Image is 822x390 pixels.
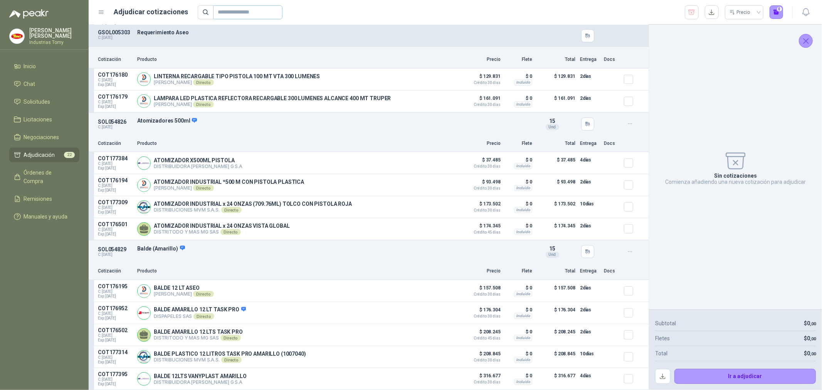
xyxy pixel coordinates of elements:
p: 10 días [580,199,599,208]
p: $ 129.831 [537,72,575,87]
p: C: [DATE] [98,252,133,257]
span: 22 [64,152,75,158]
p: Producto [137,267,457,275]
div: Incluido [514,207,532,213]
p: [PERSON_NAME] [PERSON_NAME] [29,28,79,39]
p: Subtotal [655,319,676,328]
p: Docs [604,140,619,147]
div: Directo [193,101,213,108]
p: Entrega [580,140,599,147]
span: C: [DATE] [98,100,133,104]
span: Crédito 30 días [462,380,501,384]
p: ATOMIZADOR INDUSTRIAL *500 M CON PISTOLA PLASTICA [154,179,304,185]
p: Docs [604,267,619,275]
span: Exp: [DATE] [98,360,133,365]
button: Ir a adjudicar [674,369,816,384]
img: Company Logo [138,351,150,363]
p: GSOL005303 [98,29,133,35]
p: $ 174.345 [462,221,501,234]
p: COT176952 [98,305,133,311]
span: Inicio [24,62,36,71]
span: Adjudicación [24,151,55,159]
span: C: [DATE] [98,377,133,382]
a: Órdenes de Compra [9,165,79,188]
span: C: [DATE] [98,78,133,82]
p: $ 174.345 [537,221,575,237]
span: 15 [549,245,555,252]
span: Crédito 30 días [462,358,501,362]
img: Company Logo [138,307,150,319]
p: $ 0 [505,177,532,187]
span: C: [DATE] [98,227,133,232]
p: Total [537,267,575,275]
div: Incluido [514,313,532,319]
img: Company Logo [138,157,150,170]
span: Remisiones [24,195,52,203]
img: Company Logo [138,201,150,213]
p: [PERSON_NAME] [154,79,320,86]
p: $ 129.831 [462,72,501,85]
p: Entrega [580,56,599,63]
div: Incluido [514,335,532,341]
p: $ 0 [505,283,532,292]
span: C: [DATE] [98,333,133,338]
img: Company Logo [138,95,150,108]
p: 10 días [580,349,599,358]
p: [PERSON_NAME] [154,101,391,108]
span: Crédito 45 días [462,336,501,340]
p: $ 316.677 [462,371,501,384]
div: Directo [193,185,213,191]
p: $ 316.677 [537,371,575,387]
span: 0 [807,350,816,356]
a: Licitaciones [9,112,79,127]
p: SOL054829 [98,246,133,252]
span: C: [DATE] [98,355,133,360]
div: Incluido [514,379,532,385]
p: Precio [462,56,501,63]
span: Exp: [DATE] [98,82,133,87]
a: Solicitudes [9,94,79,109]
a: Remisiones [9,192,79,206]
p: $ [804,334,816,343]
button: Cerrar [799,34,813,48]
span: Órdenes de Compra [24,168,72,185]
p: COT176195 [98,283,133,289]
p: $ 0 [505,371,532,380]
p: BALDE PLASTICO 12 LITROS TASK PRO AMARILLO (1007040) [154,351,306,357]
p: BALDE AMARILLO 12 LTS TASK PRO [154,329,243,335]
p: Cotización [98,140,133,147]
span: Solicitudes [24,97,50,106]
p: COT176179 [98,94,133,100]
p: DISTRIBUIDORA [PERSON_NAME] G S.A [154,379,247,385]
span: Exp: [DATE] [98,232,133,237]
p: COT177395 [98,371,133,377]
p: Total [655,349,667,358]
div: Directo [193,79,213,86]
p: ATOMIZADOR X500ML PISTOLA [154,157,242,163]
p: $ 0 [505,221,532,230]
img: Company Logo [138,373,150,385]
span: Chat [24,80,35,88]
p: $ 0 [505,199,532,208]
p: $ 0 [505,349,532,358]
p: 2 días [580,283,599,292]
p: $ 208.245 [462,327,501,340]
p: ATOMIZADOR INDUSTRIAL x 24 ONZAS (709.76ML) TOLCO CON PISTOLA ROJA [154,201,352,207]
a: Chat [9,77,79,91]
div: Precio [730,7,752,18]
p: $ 93.498 [462,177,501,190]
span: Crédito 30 días [462,81,501,85]
p: DISTRITODO Y MAS MG SAS [154,335,243,341]
div: Incluido [514,357,532,363]
p: 2 días [580,72,599,81]
span: Crédito 30 días [462,187,501,190]
p: $ 0 [505,155,532,165]
span: Exp: [DATE] [98,316,133,321]
p: Industrias Tomy [29,40,79,45]
p: Precio [462,267,501,275]
p: $ 0 [505,72,532,81]
span: ,00 [810,336,816,341]
p: Precio [462,140,501,147]
p: 2 días [580,177,599,187]
p: Atomizadores 500ml [137,118,528,124]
